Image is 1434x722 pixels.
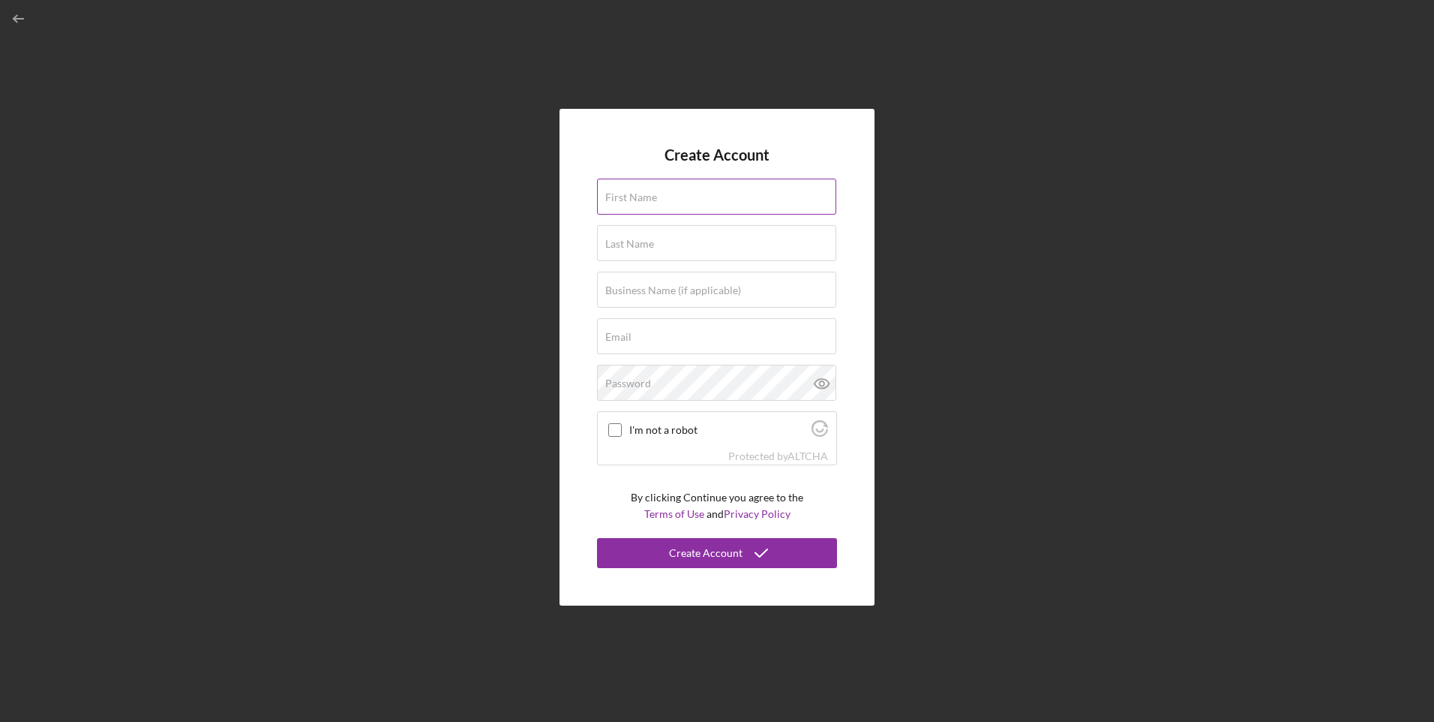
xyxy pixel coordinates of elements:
[631,489,803,523] p: By clicking Continue you agree to the and
[629,424,807,436] label: I'm not a robot
[605,378,651,390] label: Password
[605,238,654,250] label: Last Name
[664,146,769,164] h4: Create Account
[605,284,741,296] label: Business Name (if applicable)
[597,538,837,568] button: Create Account
[644,507,704,520] a: Terms of Use
[605,191,657,203] label: First Name
[669,538,742,568] div: Create Account
[811,426,828,439] a: Visit Altcha.org
[605,331,631,343] label: Email
[787,450,828,462] a: Visit Altcha.org
[728,450,828,462] div: Protected by
[724,507,790,520] a: Privacy Policy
